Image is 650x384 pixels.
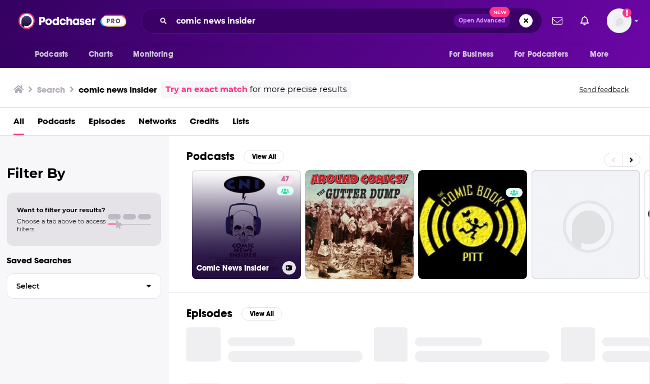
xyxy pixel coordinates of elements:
[125,44,187,65] button: open menu
[244,150,284,163] button: View All
[192,170,301,279] a: 47Comic News Insider
[232,112,249,135] a: Lists
[79,84,157,95] h3: comic news insider
[186,307,282,321] a: EpisodesView All
[7,165,161,181] h2: Filter By
[548,11,567,30] a: Show notifications dropdown
[172,12,454,30] input: Search podcasts, credits, & more...
[186,149,284,163] a: PodcastsView All
[89,112,125,135] a: Episodes
[507,44,584,65] button: open menu
[7,273,161,299] button: Select
[250,83,347,96] span: for more precise results
[17,217,106,233] span: Choose a tab above to access filters.
[418,170,527,279] a: 0
[590,47,609,62] span: More
[17,206,106,214] span: Want to filter your results?
[459,18,505,24] span: Open Advanced
[133,47,173,62] span: Monitoring
[582,44,623,65] button: open menu
[514,47,568,62] span: For Podcasters
[139,112,176,135] a: Networks
[454,14,510,28] button: Open AdvancedNew
[576,85,632,94] button: Send feedback
[7,255,161,266] p: Saved Searches
[607,8,631,33] span: Logged in as dkcmediatechnyc
[166,83,248,96] a: Try an exact match
[13,112,24,135] a: All
[607,8,631,33] img: User Profile
[27,44,83,65] button: open menu
[449,47,493,62] span: For Business
[190,112,219,135] a: Credits
[622,8,631,17] svg: Add a profile image
[277,175,294,184] a: 47
[7,282,137,290] span: Select
[441,44,507,65] button: open menu
[506,175,523,275] div: 0
[89,47,113,62] span: Charts
[281,174,289,185] span: 47
[576,11,593,30] a: Show notifications dropdown
[489,7,510,17] span: New
[141,8,542,34] div: Search podcasts, credits, & more...
[38,112,75,135] a: Podcasts
[196,263,278,273] h3: Comic News Insider
[186,149,235,163] h2: Podcasts
[19,10,126,31] img: Podchaser - Follow, Share and Rate Podcasts
[241,307,282,321] button: View All
[607,8,631,33] button: Show profile menu
[81,44,120,65] a: Charts
[186,307,232,321] h2: Episodes
[37,84,65,95] h3: Search
[35,47,68,62] span: Podcasts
